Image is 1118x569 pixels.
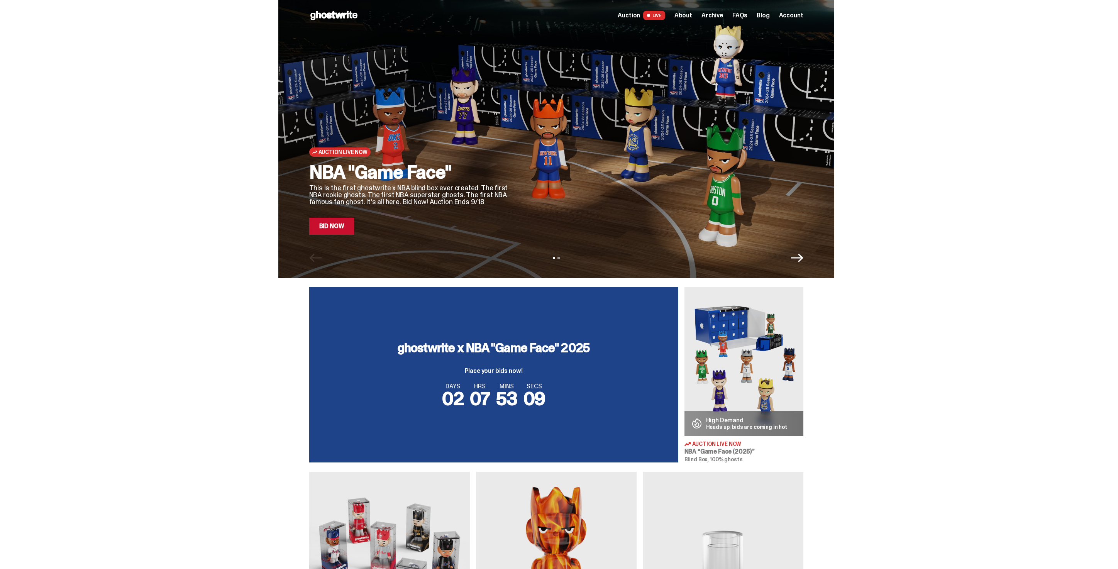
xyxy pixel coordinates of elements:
[643,11,665,20] span: LIVE
[684,456,709,463] span: Blind Box,
[318,149,368,155] span: Auction Live Now
[442,383,464,389] span: DAYS
[309,163,510,181] h2: NBA "Game Face"
[618,11,665,20] a: Auction LIVE
[553,257,555,259] button: View slide 1
[684,287,803,462] a: Game Face (2025) High Demand Heads up: bids are coming in hot Auction Live Now
[791,252,803,264] button: Next
[779,12,803,19] a: Account
[398,368,590,374] p: Place your bids now!
[674,12,692,19] a: About
[757,12,769,19] a: Blog
[684,287,803,436] img: Game Face (2025)
[706,417,788,423] p: High Demand
[732,12,747,19] a: FAQs
[523,386,545,411] span: 09
[398,342,590,354] h3: ghostwrite x NBA "Game Face" 2025
[710,456,742,463] span: 100% ghosts
[496,383,517,389] span: MINS
[701,12,723,19] a: Archive
[470,386,490,411] span: 07
[706,424,788,430] p: Heads up: bids are coming in hot
[309,218,354,235] a: Bid Now
[557,257,560,259] button: View slide 2
[692,441,742,447] span: Auction Live Now
[496,386,517,411] span: 53
[309,185,510,205] p: This is the first ghostwrite x NBA blind box ever created. The first NBA rookie ghosts. The first...
[470,383,490,389] span: HRS
[618,12,640,19] span: Auction
[523,383,545,389] span: SECS
[684,449,803,455] h3: NBA “Game Face (2025)”
[442,386,464,411] span: 02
